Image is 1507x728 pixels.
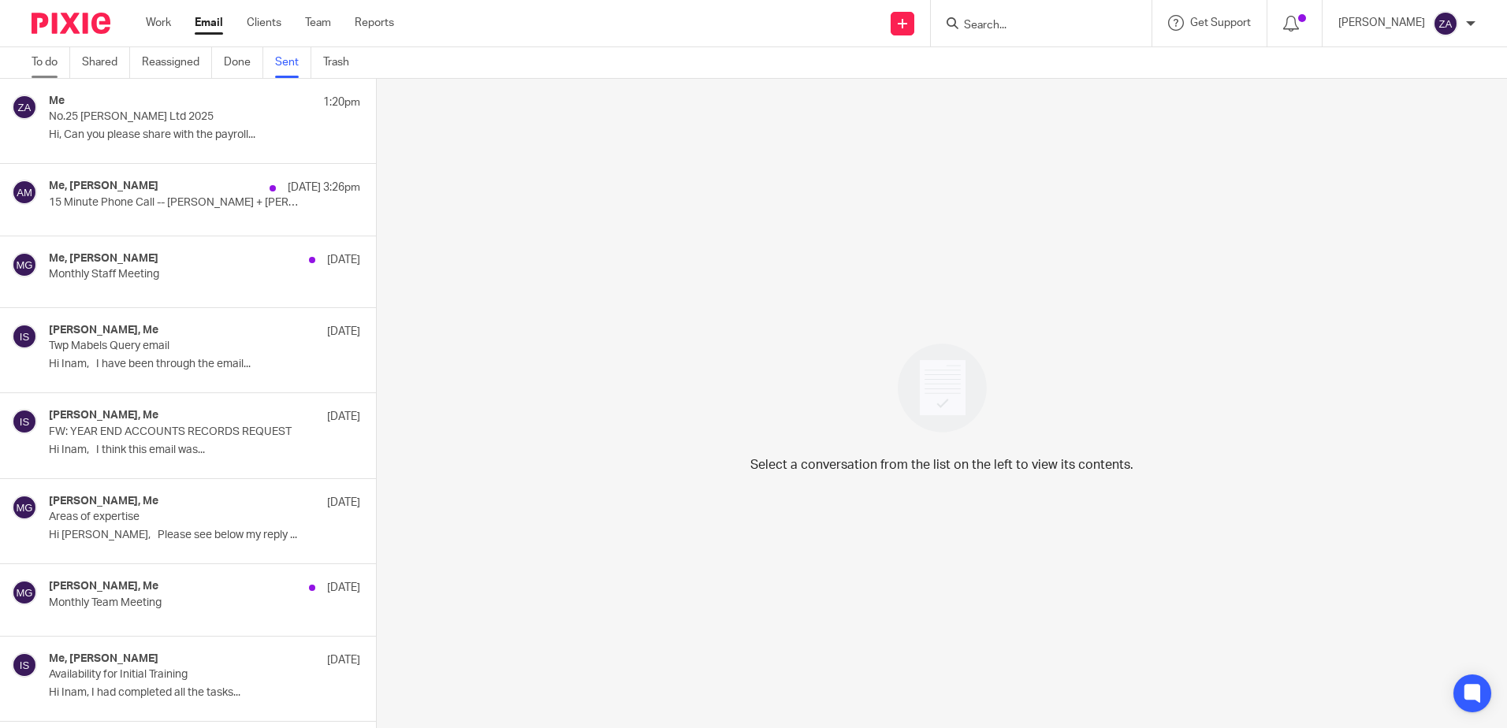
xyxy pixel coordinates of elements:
[327,409,360,425] p: [DATE]
[49,686,360,700] p: Hi Inam, I had completed all the tasks...
[49,110,298,124] p: No.25 [PERSON_NAME] Ltd 2025
[49,529,360,542] p: Hi [PERSON_NAME], Please see below my reply ...
[49,495,158,508] h4: [PERSON_NAME], Me
[750,455,1133,474] p: Select a conversation from the list on the left to view its contents.
[1190,17,1251,28] span: Get Support
[327,495,360,511] p: [DATE]
[327,252,360,268] p: [DATE]
[12,180,37,205] img: svg%3E
[49,340,298,353] p: Twp Mabels Query email
[49,358,360,371] p: Hi Inam, I have been through the email...
[224,47,263,78] a: Done
[146,15,171,31] a: Work
[49,268,298,281] p: Monthly Staff Meeting
[323,47,361,78] a: Trash
[12,652,37,678] img: svg%3E
[49,409,158,422] h4: [PERSON_NAME], Me
[12,252,37,277] img: svg%3E
[355,15,394,31] a: Reports
[82,47,130,78] a: Shared
[12,409,37,434] img: svg%3E
[32,47,70,78] a: To do
[49,324,158,337] h4: [PERSON_NAME], Me
[12,580,37,605] img: svg%3E
[49,580,158,593] h4: [PERSON_NAME], Me
[49,180,158,193] h4: Me, [PERSON_NAME]
[1433,11,1458,36] img: svg%3E
[195,15,223,31] a: Email
[49,95,65,108] h4: Me
[49,128,360,142] p: Hi, Can you please share with the payroll...
[323,95,360,110] p: 1:20pm
[887,333,997,443] img: image
[49,196,298,210] p: 15 Minute Phone Call -- [PERSON_NAME] + [PERSON_NAME]
[49,668,298,682] p: Availability for Initial Training
[1338,15,1425,31] p: [PERSON_NAME]
[49,252,158,266] h4: Me, [PERSON_NAME]
[327,580,360,596] p: [DATE]
[275,47,311,78] a: Sent
[327,324,360,340] p: [DATE]
[962,19,1104,33] input: Search
[49,652,158,666] h4: Me, [PERSON_NAME]
[288,180,360,195] p: [DATE] 3:26pm
[32,13,110,34] img: Pixie
[49,444,360,457] p: Hi Inam, I think this email was...
[327,652,360,668] p: [DATE]
[142,47,212,78] a: Reassigned
[49,596,298,610] p: Monthly Team Meeting
[247,15,281,31] a: Clients
[12,495,37,520] img: svg%3E
[12,324,37,349] img: svg%3E
[49,511,298,524] p: Areas of expertise
[305,15,331,31] a: Team
[49,425,298,439] p: FW: YEAR END ACCOUNTS RECORDS REQUEST
[12,95,37,120] img: svg%3E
